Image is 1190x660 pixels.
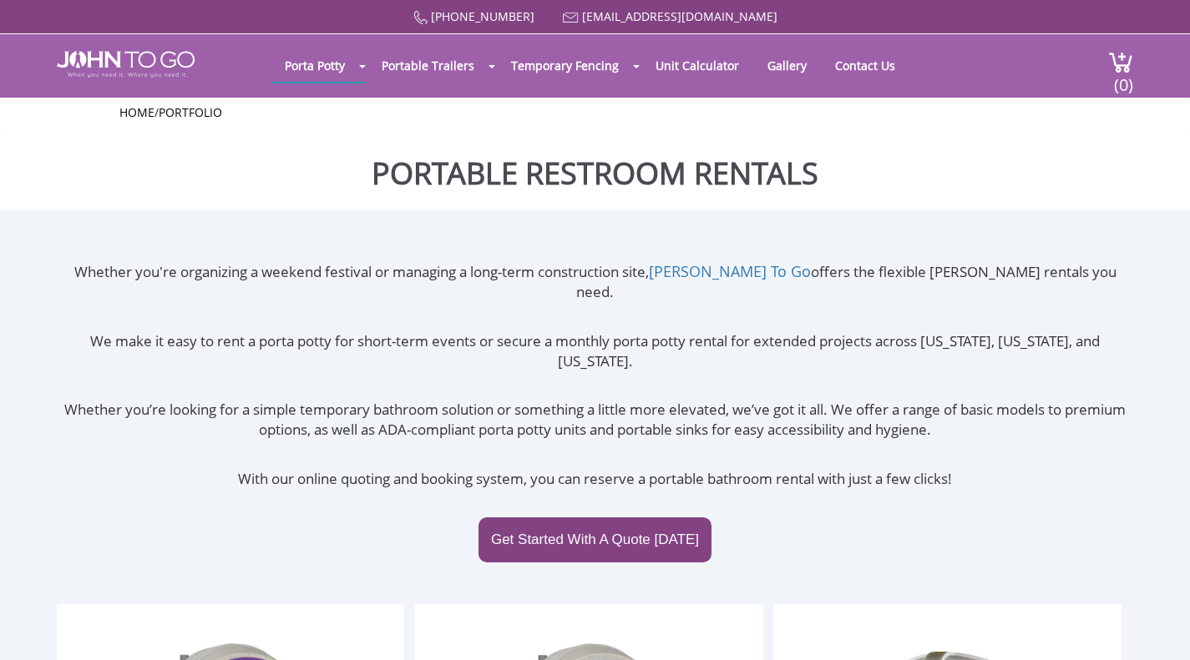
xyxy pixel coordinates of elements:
[272,49,357,82] a: Porta Potty
[119,104,154,120] a: Home
[1113,60,1133,96] span: (0)
[649,261,811,281] a: [PERSON_NAME] To Go
[57,261,1133,303] p: Whether you're organizing a weekend festival or managing a long-term construction site, offers th...
[159,104,222,120] a: Portfolio
[369,49,487,82] a: Portable Trailers
[57,331,1133,372] p: We make it easy to rent a porta potty for short-term events or secure a monthly porta potty renta...
[1108,51,1133,73] img: cart a
[479,517,711,562] a: Get Started With A Quote [DATE]
[755,49,819,82] a: Gallery
[57,51,195,78] img: JOHN to go
[643,49,752,82] a: Unit Calculator
[57,469,1133,489] p: With our online quoting and booking system, you can reserve a portable bathroom rental with just ...
[499,49,631,82] a: Temporary Fencing
[582,8,777,24] a: [EMAIL_ADDRESS][DOMAIN_NAME]
[823,49,908,82] a: Contact Us
[431,8,534,24] a: [PHONE_NUMBER]
[413,11,428,25] img: Call
[563,13,579,23] img: Mail
[119,104,1071,121] ul: /
[57,400,1133,441] p: Whether you’re looking for a simple temporary bathroom solution or something a little more elevat...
